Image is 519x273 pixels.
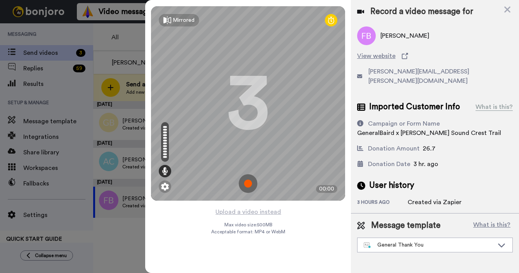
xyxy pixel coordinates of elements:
[408,198,462,207] div: Created via Zapier
[213,207,283,217] button: Upload a video instead
[239,174,257,193] img: ic_record_start.svg
[161,183,169,191] img: ic_gear.svg
[357,130,501,136] span: GeneralBaird x [PERSON_NAME] Sound Crest Trail
[224,222,272,228] span: Max video size: 500 MB
[369,180,414,191] span: User history
[423,145,436,152] span: 26.7
[211,229,285,235] span: Acceptable format: MP4 or WebM
[369,101,460,113] span: Imported Customer Info
[471,220,513,231] button: What is this?
[316,185,337,193] div: 00:00
[227,74,269,133] div: 3
[364,242,371,248] img: nextgen-template.svg
[368,159,410,169] div: Donation Date
[476,102,513,112] div: What is this?
[368,119,440,128] div: Campaign or Form Name
[371,220,441,231] span: Message template
[413,161,438,167] span: 3 hr. ago
[364,241,494,249] div: General Thank You
[368,144,420,153] div: Donation Amount
[357,51,513,61] a: View website
[357,199,408,207] div: 3 hours ago
[368,67,513,86] span: [PERSON_NAME][EMAIL_ADDRESS][PERSON_NAME][DOMAIN_NAME]
[357,51,396,61] span: View website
